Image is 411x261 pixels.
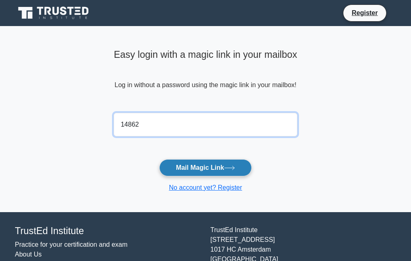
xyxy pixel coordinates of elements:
h4: Easy login with a magic link in your mailbox [114,49,297,60]
a: Register [347,8,382,18]
a: Practice for your certification and exam [15,241,128,248]
h4: TrustEd Institute [15,225,201,237]
a: About Us [15,251,42,258]
input: Email [114,113,297,136]
button: Mail Magic Link [159,159,252,176]
a: No account yet? Register [169,184,242,191]
div: Log in without a password using the magic link in your mailbox! [114,46,297,109]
